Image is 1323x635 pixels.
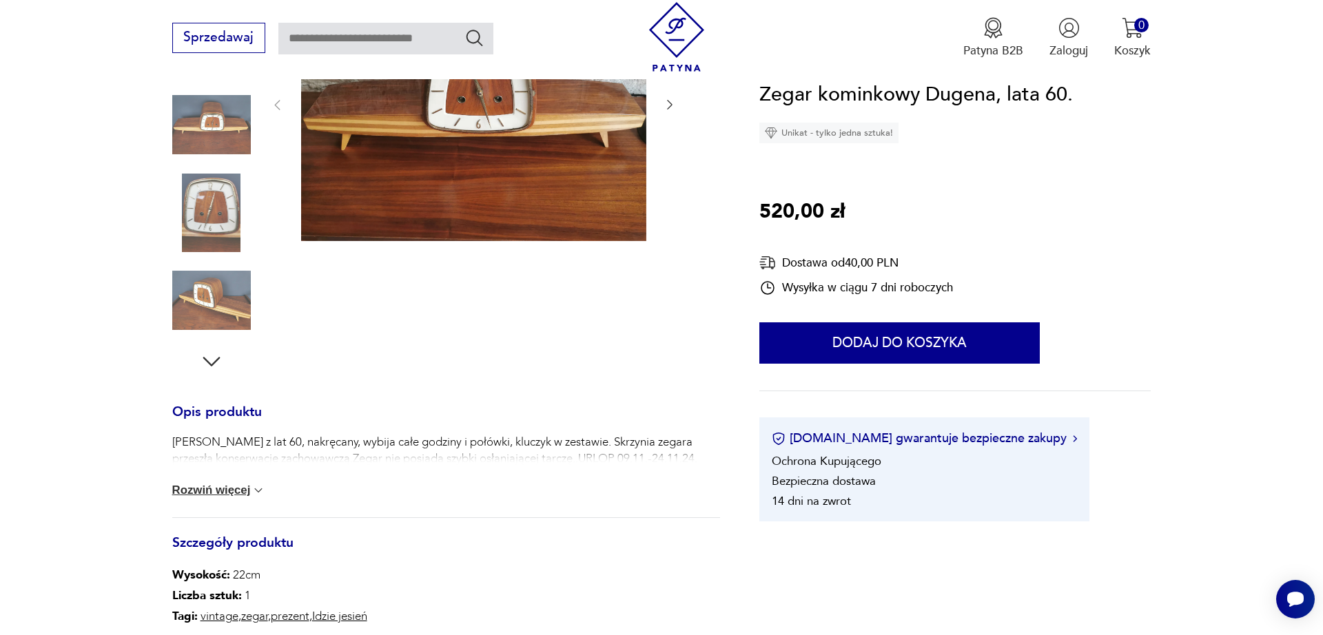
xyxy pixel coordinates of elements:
button: Rozwiń więcej [172,483,266,497]
p: Zaloguj [1049,43,1088,59]
button: [DOMAIN_NAME] gwarantuje bezpieczne zakupy [772,430,1077,448]
b: Wysokość : [172,567,230,583]
button: Patyna B2B [963,17,1023,59]
button: Sprzedawaj [172,23,265,53]
img: Ikona diamentu [765,127,777,140]
img: Patyna - sklep z meblami i dekoracjami vintage [642,2,712,72]
p: 520,00 zł [759,196,845,228]
b: Liczba sztuk: [172,587,242,603]
b: Tagi: [172,608,198,624]
img: Ikona strzałki w prawo [1073,435,1077,442]
p: 1 [172,585,367,606]
a: prezent [271,608,309,624]
iframe: Smartsupp widget button [1276,580,1315,618]
img: Ikona dostawy [759,254,776,271]
a: Sprzedawaj [172,33,265,44]
div: Wysyłka w ciągu 7 dni roboczych [759,280,953,296]
h3: Opis produktu [172,407,720,435]
div: Unikat - tylko jedna sztuka! [759,123,899,144]
h3: Szczegóły produktu [172,538,720,565]
p: Koszyk [1114,43,1151,59]
a: Idzie jesień [312,608,367,624]
img: Zdjęcie produktu Zegar kominkowy Dugena, lata 60. [172,261,251,340]
button: Szukaj [464,28,484,48]
p: [PERSON_NAME] z lat 60, nakręcany, wybija całe godziny i połówki, kluczyk w zestawie. Skrzynia ze... [172,434,720,467]
h1: Zegar kominkowy Dugena, lata 60. [759,79,1073,111]
div: 0 [1134,18,1149,32]
a: zegar [241,608,268,624]
li: Ochrona Kupującego [772,454,881,470]
button: 0Koszyk [1114,17,1151,59]
li: Bezpieczna dostawa [772,474,876,490]
img: Ikona koszyka [1122,17,1143,39]
img: Zdjęcie produktu Zegar kominkowy Dugena, lata 60. [172,174,251,252]
img: Ikona medalu [983,17,1004,39]
button: Zaloguj [1049,17,1088,59]
img: Ikona certyfikatu [772,432,786,446]
img: Zdjęcie produktu Zegar kominkowy Dugena, lata 60. [172,85,251,164]
p: 22cm [172,565,367,585]
a: vintage [201,608,238,624]
p: , , , [172,606,367,627]
img: Ikonka użytkownika [1058,17,1080,39]
button: Dodaj do koszyka [759,323,1040,364]
a: Ikona medaluPatyna B2B [963,17,1023,59]
img: chevron down [252,483,265,497]
li: 14 dni na zwrot [772,494,851,510]
div: Dostawa od 40,00 PLN [759,254,953,271]
p: Patyna B2B [963,43,1023,59]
